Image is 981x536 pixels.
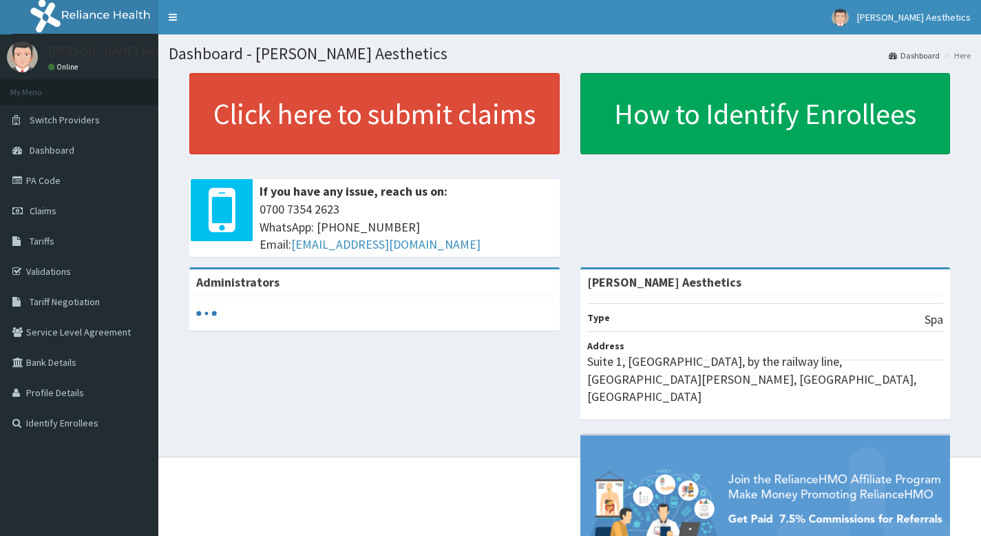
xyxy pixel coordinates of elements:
a: Click here to submit claims [189,73,560,154]
svg: audio-loading [196,303,217,324]
p: Spa [925,311,943,329]
span: Switch Providers [30,114,100,126]
b: If you have any issue, reach us on: [260,183,447,199]
span: Tariffs [30,235,54,247]
img: User Image [7,41,38,72]
span: 0700 7354 2623 WhatsApp: [PHONE_NUMBER] Email: [260,200,553,254]
p: [PERSON_NAME] Aesthetics [48,45,200,57]
span: Claims [30,205,56,217]
b: Type [587,311,610,324]
a: [EMAIL_ADDRESS][DOMAIN_NAME] [291,236,481,252]
a: Dashboard [889,50,940,61]
span: Tariff Negotiation [30,296,100,308]
li: Here [941,50,971,61]
span: [PERSON_NAME] Aesthetics [857,11,971,23]
b: Administrators [196,274,279,290]
a: Online [48,62,81,72]
span: Dashboard [30,144,74,156]
p: Suite 1, [GEOGRAPHIC_DATA], by the railway line, [GEOGRAPHIC_DATA][PERSON_NAME], [GEOGRAPHIC_DATA... [587,353,944,406]
b: Address [587,340,624,352]
img: User Image [832,9,849,26]
strong: [PERSON_NAME] Aesthetics [587,274,741,290]
a: How to Identify Enrollees [580,73,951,154]
h1: Dashboard - [PERSON_NAME] Aesthetics [169,45,971,63]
